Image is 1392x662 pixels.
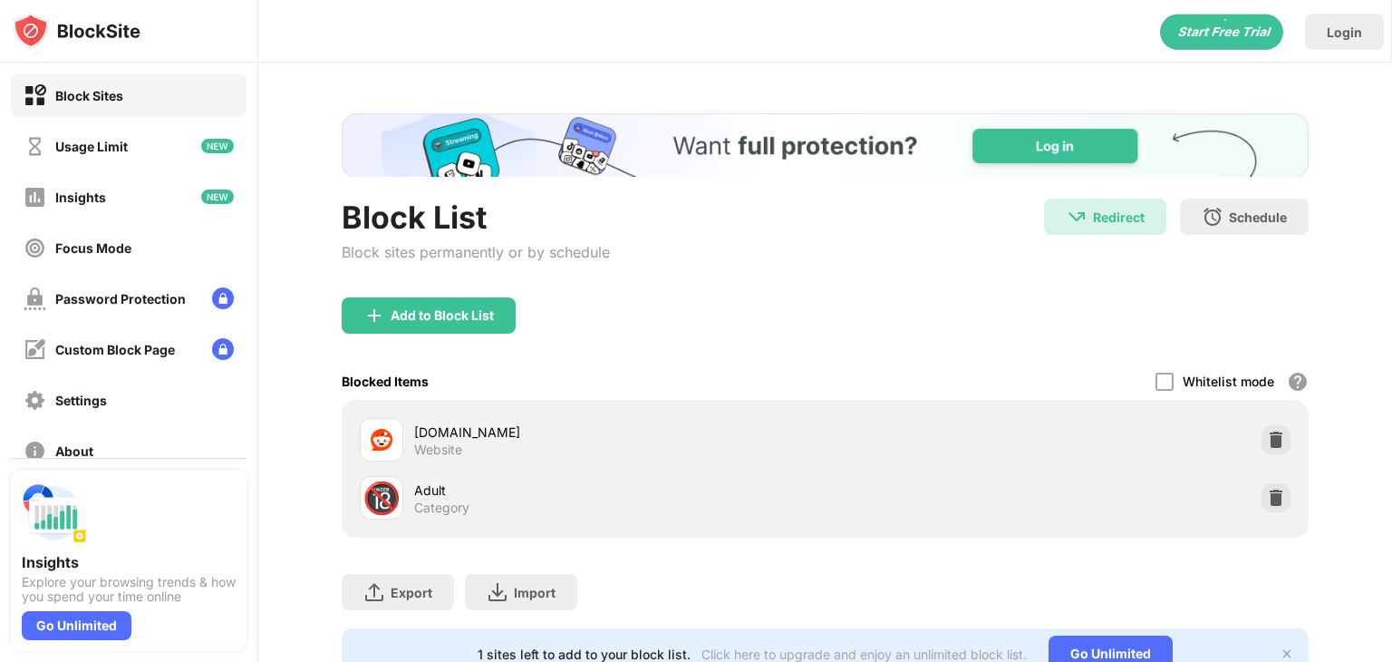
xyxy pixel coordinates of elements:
div: Password Protection [55,291,186,307]
img: time-usage-off.svg [24,135,46,158]
div: Adult [414,481,825,500]
img: focus-off.svg [24,237,46,259]
img: logo-blocksite.svg [13,13,140,49]
div: Schedule [1229,209,1287,225]
div: Block sites permanently or by schedule [342,243,610,261]
div: Redirect [1093,209,1145,225]
img: customize-block-page-off.svg [24,338,46,361]
div: Export [391,585,432,600]
img: favicons [371,429,392,451]
div: Insights [22,553,236,571]
img: x-button.svg [1280,647,1294,661]
img: about-off.svg [24,440,46,462]
div: Category [414,500,469,516]
img: password-protection-off.svg [24,287,46,310]
div: Click here to upgrade and enjoy an unlimited block list. [701,647,1027,662]
div: animation [1160,14,1283,50]
img: new-icon.svg [201,139,234,153]
div: Import [514,585,556,600]
div: 🔞 [362,480,401,517]
div: Add to Block List [391,308,494,323]
img: push-insights.svg [22,481,87,546]
div: Login [1327,24,1362,40]
div: About [55,443,93,459]
div: Custom Block Page [55,342,175,357]
div: Settings [55,393,107,408]
div: Insights [55,190,106,205]
div: [DOMAIN_NAME] [414,423,825,442]
div: Whitelist mode [1183,374,1274,389]
img: lock-menu.svg [212,287,234,309]
img: lock-menu.svg [212,338,234,360]
div: Explore your browsing trends & how you spend your time online [22,575,236,604]
div: Usage Limit [55,139,128,154]
div: Block List [342,199,610,236]
div: Focus Mode [55,240,131,256]
div: Block Sites [55,88,123,103]
iframe: Banner [342,113,1309,177]
div: Website [414,442,462,458]
img: insights-off.svg [24,186,46,209]
div: 1 sites left to add to your block list. [478,647,691,662]
img: new-icon.svg [201,190,234,204]
div: Blocked Items [342,374,429,389]
div: Go Unlimited [22,611,131,640]
img: block-on.svg [24,84,46,107]
img: settings-off.svg [24,389,46,412]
